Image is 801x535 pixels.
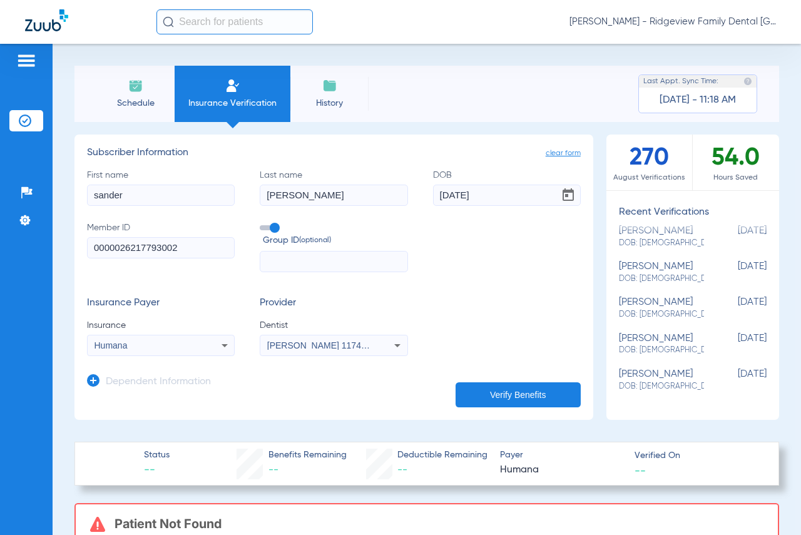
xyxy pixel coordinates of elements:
[456,382,581,407] button: Verify Benefits
[260,297,407,310] h3: Provider
[397,465,407,475] span: --
[87,222,235,273] label: Member ID
[87,297,235,310] h3: Insurance Payer
[128,78,143,93] img: Schedule
[500,449,624,462] span: Payer
[184,97,281,110] span: Insurance Verification
[643,75,718,88] span: Last Appt. Sync Time:
[163,16,174,28] img: Search Icon
[260,319,407,332] span: Dentist
[106,97,165,110] span: Schedule
[619,369,704,392] div: [PERSON_NAME]
[268,465,278,475] span: --
[106,376,211,389] h3: Dependent Information
[619,333,704,356] div: [PERSON_NAME]
[397,449,487,462] span: Deductible Remaining
[267,340,390,350] span: [PERSON_NAME] 1174928857
[738,475,801,535] iframe: Chat Widget
[322,78,337,93] img: History
[606,171,692,184] span: August Verifications
[87,147,581,160] h3: Subscriber Information
[500,462,624,478] span: Humana
[156,9,313,34] input: Search for patients
[619,261,704,284] div: [PERSON_NAME]
[433,169,581,206] label: DOB
[619,273,704,285] span: DOB: [DEMOGRAPHIC_DATA]
[225,78,240,93] img: Manual Insurance Verification
[704,297,767,320] span: [DATE]
[619,345,704,356] span: DOB: [DEMOGRAPHIC_DATA]
[704,261,767,284] span: [DATE]
[546,147,581,160] span: clear form
[704,225,767,248] span: [DATE]
[606,206,779,219] h3: Recent Verifications
[260,185,407,206] input: Last name
[743,77,752,86] img: last sync help info
[90,517,105,532] img: error-icon
[263,234,407,247] span: Group ID
[87,169,235,206] label: First name
[433,185,581,206] input: DOBOpen calendar
[704,369,767,392] span: [DATE]
[144,462,170,478] span: --
[260,169,407,206] label: Last name
[635,449,758,462] span: Verified On
[635,464,646,477] span: --
[619,297,704,320] div: [PERSON_NAME]
[25,9,68,31] img: Zuub Logo
[87,185,235,206] input: First name
[268,449,347,462] span: Benefits Remaining
[16,53,36,68] img: hamburger-icon
[87,319,235,332] span: Insurance
[619,238,704,249] span: DOB: [DEMOGRAPHIC_DATA]
[87,237,235,258] input: Member ID
[693,135,779,190] div: 54.0
[569,16,776,28] span: [PERSON_NAME] - Ridgeview Family Dental [GEOGRAPHIC_DATA]
[660,94,736,106] span: [DATE] - 11:18 AM
[556,183,581,208] button: Open calendar
[619,225,704,248] div: [PERSON_NAME]
[606,135,693,190] div: 270
[619,381,704,392] span: DOB: [DEMOGRAPHIC_DATA]
[693,171,779,184] span: Hours Saved
[144,449,170,462] span: Status
[94,340,128,350] span: Humana
[299,234,331,247] small: (optional)
[300,97,359,110] span: History
[115,517,765,530] h3: Patient Not Found
[704,333,767,356] span: [DATE]
[619,309,704,320] span: DOB: [DEMOGRAPHIC_DATA]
